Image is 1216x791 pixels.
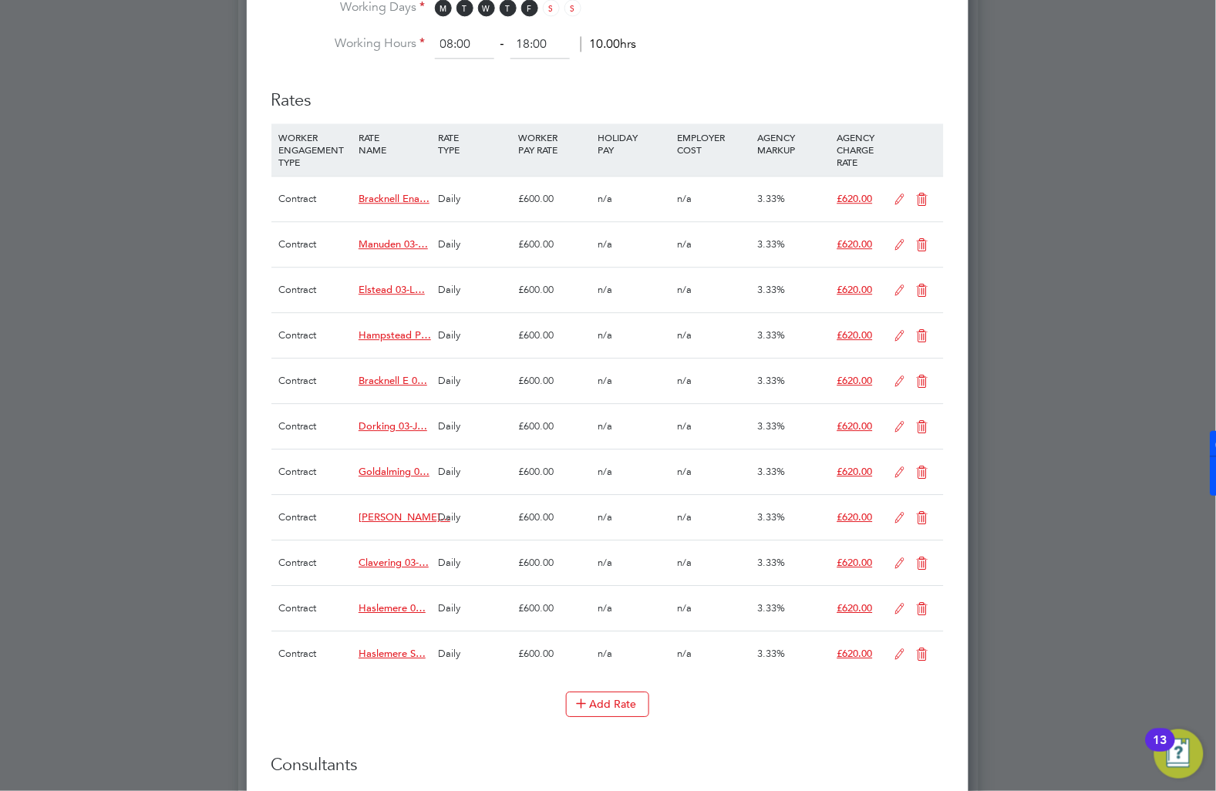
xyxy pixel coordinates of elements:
[359,419,427,433] span: Dorking 03-J…
[757,465,785,478] span: 3.33%
[275,449,355,494] div: Contract
[514,631,594,676] div: £600.00
[674,123,753,163] div: EMPLOYER COST
[359,283,425,296] span: Elstead 03-L…
[275,358,355,403] div: Contract
[275,222,355,267] div: Contract
[434,313,514,358] div: Daily
[510,31,570,59] input: 17:00
[275,177,355,221] div: Contract
[678,601,692,614] span: n/a
[435,31,494,59] input: 08:00
[837,465,873,478] span: £620.00
[359,328,431,342] span: Hampstead P…
[271,754,944,776] h3: Consultants
[1154,729,1204,779] button: Open Resource Center, 13 new notifications
[757,601,785,614] span: 3.33%
[678,647,692,660] span: n/a
[514,540,594,585] div: £600.00
[275,268,355,312] div: Contract
[434,358,514,403] div: Daily
[359,601,426,614] span: Haslemere 0…
[434,631,514,676] div: Daily
[275,495,355,540] div: Contract
[355,123,434,163] div: RATE NAME
[434,540,514,585] div: Daily
[566,692,649,716] button: Add Rate
[757,192,785,205] span: 3.33%
[434,586,514,631] div: Daily
[514,268,594,312] div: £600.00
[514,313,594,358] div: £600.00
[757,419,785,433] span: 3.33%
[514,177,594,221] div: £600.00
[598,601,612,614] span: n/a
[757,328,785,342] span: 3.33%
[678,283,692,296] span: n/a
[581,36,636,52] span: 10.00hrs
[514,449,594,494] div: £600.00
[359,237,428,251] span: Manuden 03-…
[757,283,785,296] span: 3.33%
[514,495,594,540] div: £600.00
[497,36,507,52] span: ‐
[598,237,612,251] span: n/a
[837,601,873,614] span: £620.00
[834,123,887,176] div: AGENCY CHARGE RATE
[678,374,692,387] span: n/a
[753,123,833,163] div: AGENCY MARKUP
[678,556,692,569] span: n/a
[837,510,873,523] span: £620.00
[275,404,355,449] div: Contract
[598,647,612,660] span: n/a
[434,404,514,449] div: Daily
[359,192,429,205] span: Bracknell Ena…
[275,540,355,585] div: Contract
[434,495,514,540] div: Daily
[837,237,873,251] span: £620.00
[837,192,873,205] span: £620.00
[678,510,692,523] span: n/a
[598,283,612,296] span: n/a
[757,510,785,523] span: 3.33%
[514,404,594,449] div: £600.00
[434,123,514,163] div: RATE TYPE
[514,586,594,631] div: £600.00
[598,510,612,523] span: n/a
[359,556,429,569] span: Clavering 03-…
[678,237,692,251] span: n/a
[598,419,612,433] span: n/a
[514,123,594,163] div: WORKER PAY RATE
[275,123,355,176] div: WORKER ENGAGEMENT TYPE
[757,556,785,569] span: 3.33%
[837,419,873,433] span: £620.00
[359,647,426,660] span: Haslemere S…
[359,510,450,523] span: [PERSON_NAME]…
[837,328,873,342] span: £620.00
[1154,740,1167,760] div: 13
[271,74,944,112] h3: Rates
[598,465,612,478] span: n/a
[359,465,429,478] span: Goldalming 0…
[275,313,355,358] div: Contract
[514,222,594,267] div: £600.00
[594,123,673,163] div: HOLIDAY PAY
[678,419,692,433] span: n/a
[757,374,785,387] span: 3.33%
[837,374,873,387] span: £620.00
[275,586,355,631] div: Contract
[434,449,514,494] div: Daily
[434,222,514,267] div: Daily
[514,358,594,403] div: £600.00
[837,283,873,296] span: £620.00
[598,192,612,205] span: n/a
[359,374,427,387] span: Bracknell E 0…
[678,192,692,205] span: n/a
[275,631,355,676] div: Contract
[757,237,785,251] span: 3.33%
[837,556,873,569] span: £620.00
[434,177,514,221] div: Daily
[678,465,692,478] span: n/a
[598,374,612,387] span: n/a
[271,35,426,52] label: Working Hours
